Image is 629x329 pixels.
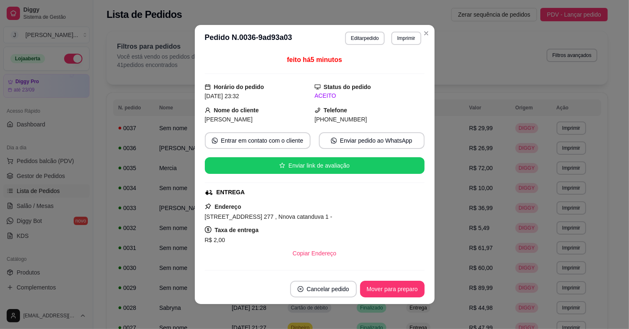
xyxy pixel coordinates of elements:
[298,286,303,292] span: close-circle
[331,138,337,143] span: whats-app
[205,32,292,45] h3: Pedido N. 0036-9ad93a03
[279,163,285,168] span: star
[214,107,259,114] strong: Nome do cliente
[315,116,367,123] span: [PHONE_NUMBER]
[215,203,241,210] strong: Endereço
[315,107,321,113] span: phone
[205,203,211,210] span: pushpin
[315,92,425,100] div: ACEITO
[205,107,211,113] span: user
[360,281,425,297] button: Mover para preparo
[286,245,343,262] button: Copiar Endereço
[205,213,333,220] span: [STREET_ADDRESS] 277 , Nnova catanduva 1 -
[345,32,385,45] button: Editarpedido
[212,138,218,143] span: whats-app
[205,116,253,123] span: [PERSON_NAME]
[215,227,259,233] strong: Taxa de entrega
[205,157,425,174] button: starEnviar link de avaliação
[205,132,311,149] button: whats-appEntrar em contato com o cliente
[324,107,348,114] strong: Telefone
[287,56,342,63] span: feito há 5 minutos
[290,281,357,297] button: close-circleCancelar pedido
[216,188,245,197] div: ENTREGA
[205,84,211,90] span: calendar
[205,226,211,233] span: dollar
[420,27,433,40] button: Close
[391,32,421,45] button: Imprimir
[214,84,264,90] strong: Horário do pedido
[315,84,321,90] span: desktop
[319,132,425,149] button: whats-appEnviar pedido ao WhatsApp
[205,237,225,243] span: R$ 2,00
[324,84,371,90] strong: Status do pedido
[205,93,239,99] span: [DATE] 23:32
